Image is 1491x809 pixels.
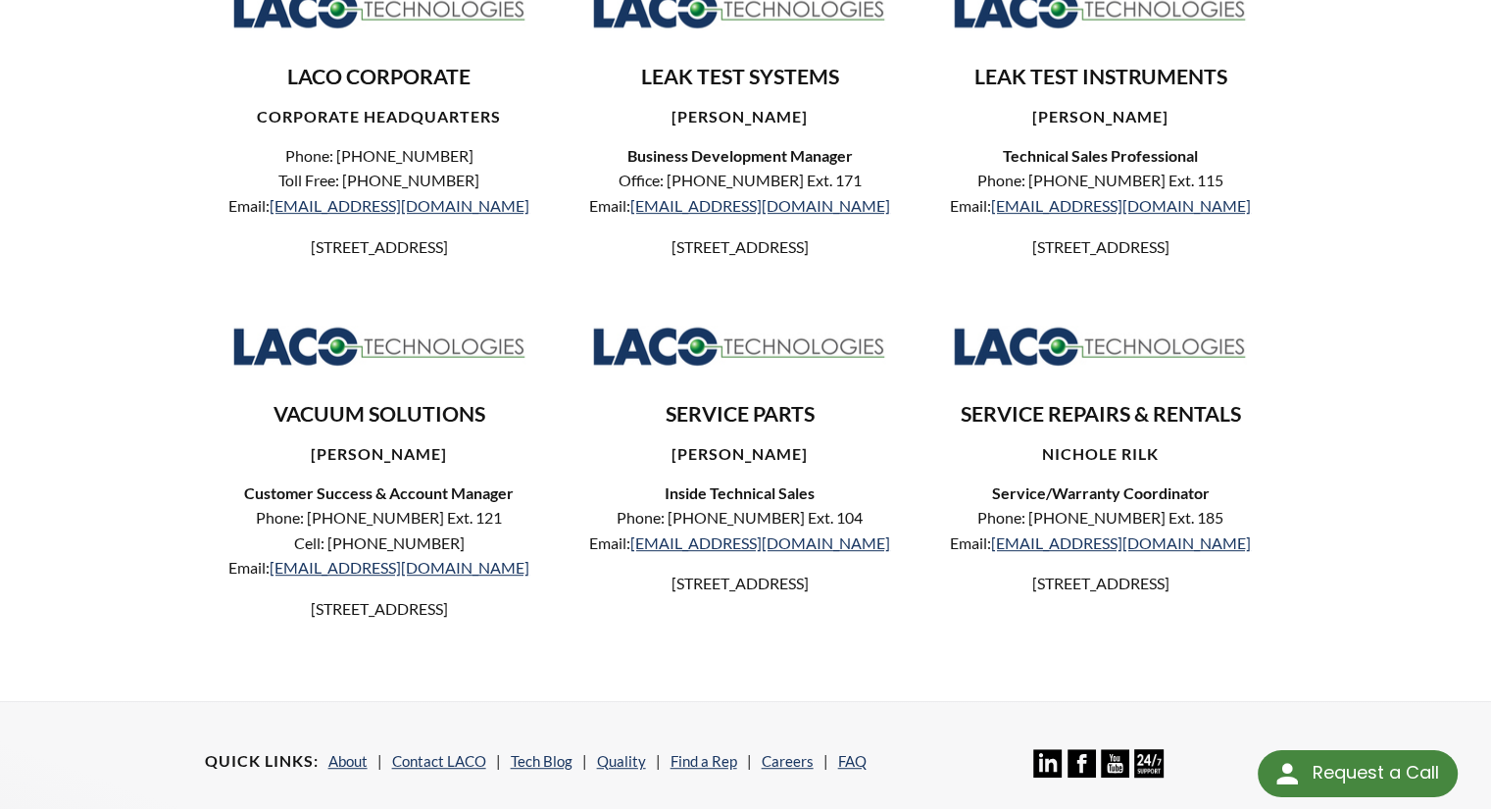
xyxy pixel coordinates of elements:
h3: LEAK TEST INSTRUMENTS [941,64,1259,91]
a: [EMAIL_ADDRESS][DOMAIN_NAME] [270,558,529,577]
p: Phone: [PHONE_NUMBER] Ext. 115 Email: [941,168,1259,218]
a: [EMAIL_ADDRESS][DOMAIN_NAME] [270,196,529,215]
strong: CORPORATE HEADQUARTERS [257,107,501,126]
h3: VACUUM SOLUTIONS [221,401,538,429]
a: About [328,752,368,770]
img: Logo_LACO-TECH_hi-res.jpg [592,326,886,368]
h3: SERVICE REPAIRS & RENTALS [941,401,1259,429]
a: FAQ [838,752,867,770]
h3: LEAK TEST SYSTEMS [581,64,899,91]
p: Phone: [PHONE_NUMBER] Ext. 185 Email: [941,505,1259,555]
p: Office: [PHONE_NUMBER] Ext. 171 Email: [581,168,899,218]
a: [EMAIL_ADDRESS][DOMAIN_NAME] [991,196,1251,215]
img: Logo_LACO-TECH_hi-res.jpg [953,326,1247,368]
img: 24/7 Support Icon [1134,749,1163,778]
img: Logo_LACO-TECH_hi-res.jpg [232,326,526,368]
strong: Business Development Manager [626,146,852,165]
a: Tech Blog [511,752,572,770]
strong: Inside Technical Sales [665,483,815,502]
strong: [PERSON_NAME] [671,107,808,126]
strong: Customer Success & Account Manager [244,483,514,502]
img: round button [1271,758,1303,789]
strong: Technical Sales Professional [1003,146,1198,165]
h3: LACO CORPORATE [221,64,538,91]
a: [EMAIL_ADDRESS][DOMAIN_NAME] [991,533,1251,552]
a: [EMAIL_ADDRESS][DOMAIN_NAME] [630,533,890,552]
a: [EMAIL_ADDRESS][DOMAIN_NAME] [630,196,890,215]
p: Phone: [PHONE_NUMBER] Ext. 104 Email: [581,505,899,555]
strong: nICHOLE rILK [1042,444,1159,463]
div: Request a Call [1312,750,1438,795]
div: Request a Call [1258,750,1458,797]
p: [STREET_ADDRESS] [221,234,538,260]
h4: [PERSON_NAME] [581,444,899,465]
a: Contact LACO [392,752,486,770]
p: [STREET_ADDRESS] [941,234,1259,260]
a: 24/7 Support [1134,763,1163,781]
a: Quality [597,752,646,770]
a: Find a Rep [671,752,737,770]
p: [STREET_ADDRESS] [581,571,899,596]
strong: [PERSON_NAME] [311,444,447,463]
p: [STREET_ADDRESS] [581,234,899,260]
strong: [PERSON_NAME] [1032,107,1168,126]
strong: Service/Warranty Coordinator [991,483,1209,502]
p: [STREET_ADDRESS] [941,571,1259,596]
h3: SERVICE PARTS [581,401,899,429]
p: Phone: [PHONE_NUMBER] Toll Free: [PHONE_NUMBER] Email: [221,143,538,219]
h4: Quick Links [205,751,319,772]
p: Phone: [PHONE_NUMBER] Ext. 121 Cell: [PHONE_NUMBER] Email: [221,505,538,581]
a: Careers [762,752,814,770]
p: [STREET_ADDRESS] [221,596,538,622]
